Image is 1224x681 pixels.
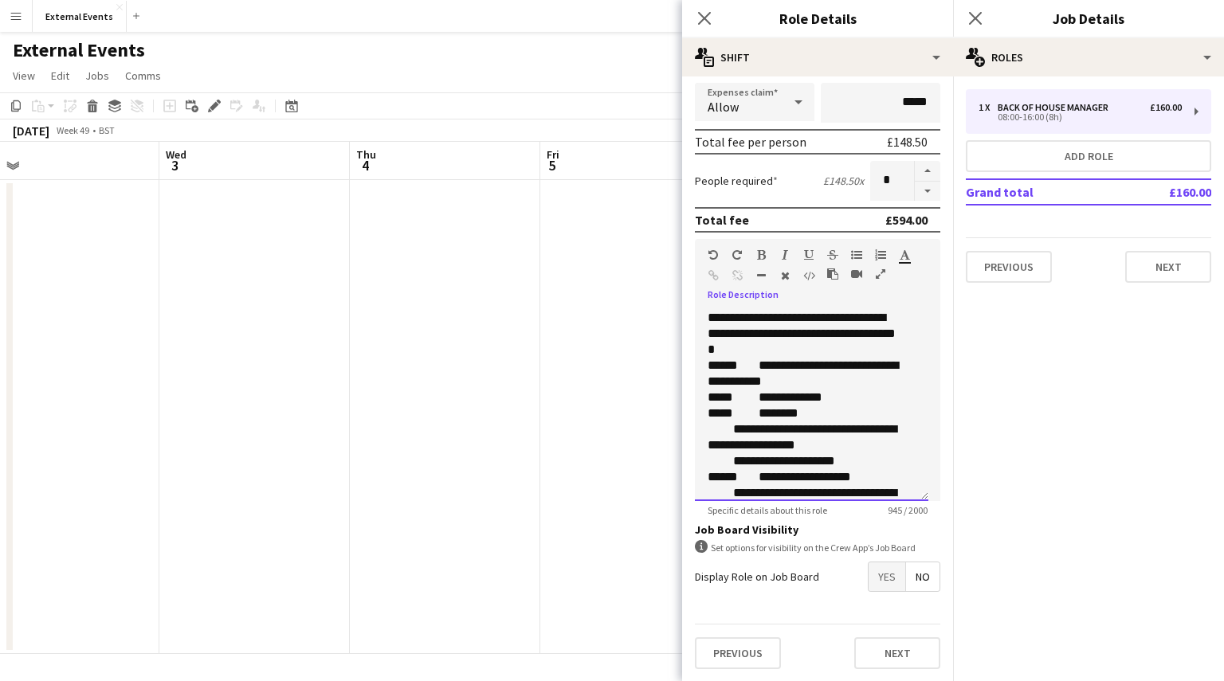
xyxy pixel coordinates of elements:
[869,562,905,591] span: Yes
[979,113,1182,121] div: 08:00-16:00 (8h)
[854,637,940,669] button: Next
[6,65,41,86] a: View
[755,249,767,261] button: Bold
[708,249,719,261] button: Undo
[99,124,115,136] div: BST
[695,569,819,584] label: Display Role on Job Board
[915,182,940,202] button: Decrease
[953,38,1224,76] div: Roles
[544,156,559,174] span: 5
[13,68,35,83] span: View
[732,249,743,261] button: Redo
[13,123,49,139] div: [DATE]
[695,522,940,537] h3: Job Board Visibility
[695,174,778,188] label: People required
[695,212,749,228] div: Total fee
[166,147,186,162] span: Wed
[875,268,886,280] button: Fullscreen
[695,134,806,150] div: Total fee per person
[13,38,145,62] h1: External Events
[915,161,940,182] button: Increase
[682,8,953,29] h3: Role Details
[1116,179,1211,205] td: £160.00
[875,504,940,516] span: 945 / 2000
[998,102,1115,113] div: Back of house manager
[851,249,862,261] button: Unordered List
[823,174,864,188] div: £148.50 x
[695,504,840,516] span: Specific details about this role
[547,147,559,162] span: Fri
[851,268,862,280] button: Insert video
[803,249,814,261] button: Underline
[45,65,76,86] a: Edit
[163,156,186,174] span: 3
[875,249,886,261] button: Ordered List
[906,562,940,591] span: No
[1150,102,1182,113] div: £160.00
[755,269,767,282] button: Horizontal Line
[827,268,838,280] button: Paste as plain text
[51,68,69,83] span: Edit
[682,38,953,76] div: Shift
[695,637,781,669] button: Previous
[966,179,1116,205] td: Grand total
[119,65,167,86] a: Comms
[887,134,928,150] div: £148.50
[85,68,109,83] span: Jobs
[979,102,998,113] div: 1 x
[53,124,92,136] span: Week 49
[885,212,928,228] div: £594.00
[125,68,161,83] span: Comms
[779,249,790,261] button: Italic
[1125,251,1211,283] button: Next
[827,249,838,261] button: Strikethrough
[966,140,1211,172] button: Add role
[899,249,910,261] button: Text Color
[79,65,116,86] a: Jobs
[803,269,814,282] button: HTML Code
[779,269,790,282] button: Clear Formatting
[953,8,1224,29] h3: Job Details
[708,99,739,115] span: Allow
[33,1,127,32] button: External Events
[966,251,1052,283] button: Previous
[356,147,376,162] span: Thu
[695,540,940,555] div: Set options for visibility on the Crew App’s Job Board
[354,156,376,174] span: 4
